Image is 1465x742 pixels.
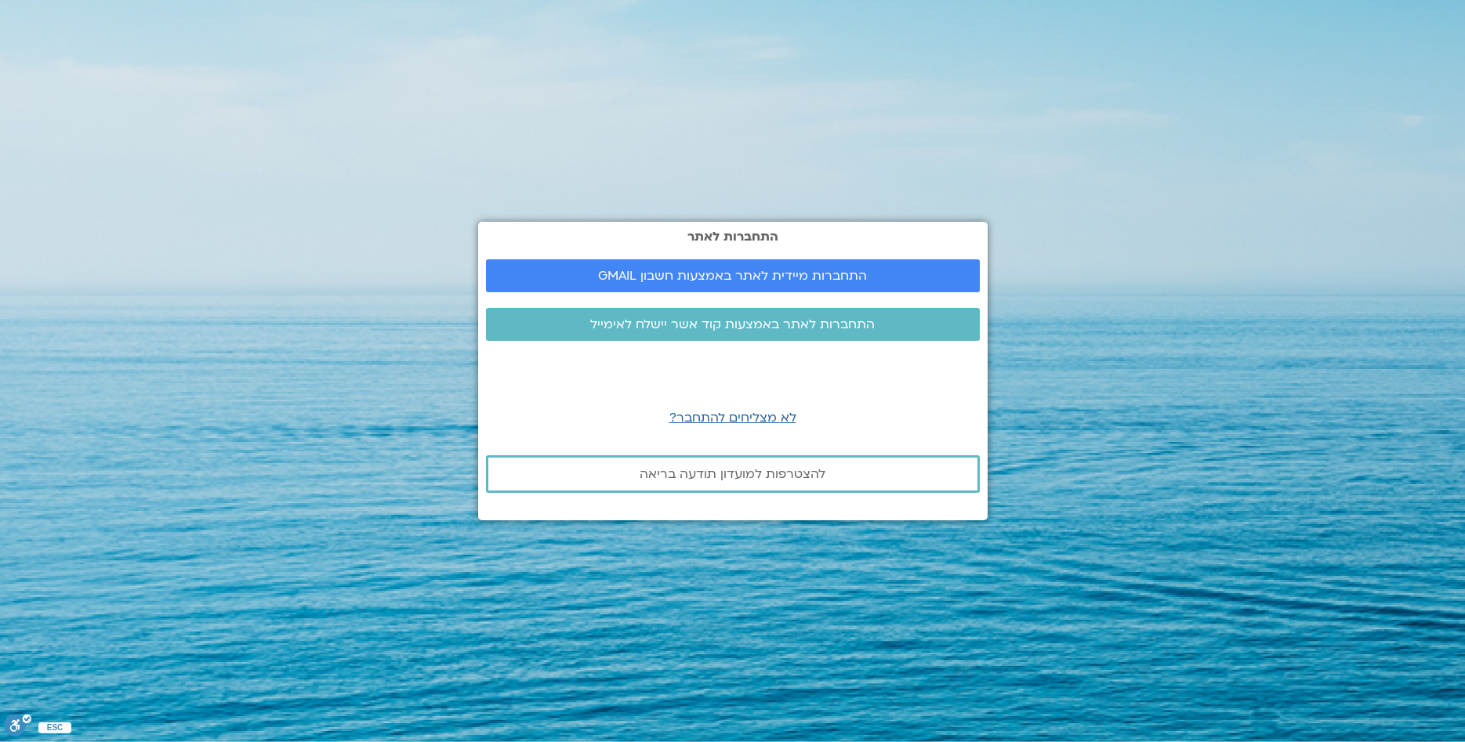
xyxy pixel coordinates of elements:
span: התחברות לאתר באמצעות קוד אשר יישלח לאימייל [590,317,875,331]
span: להצטרפות למועדון תודעה בריאה [640,467,825,481]
a: התחברות לאתר באמצעות קוד אשר יישלח לאימייל [486,308,980,341]
a: להצטרפות למועדון תודעה בריאה [486,455,980,493]
h2: התחברות לאתר [486,230,980,244]
span: התחברות מיידית לאתר באמצעות חשבון GMAIL [598,269,867,283]
a: לא מצליחים להתחבר? [669,409,796,426]
a: התחברות מיידית לאתר באמצעות חשבון GMAIL [486,259,980,292]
